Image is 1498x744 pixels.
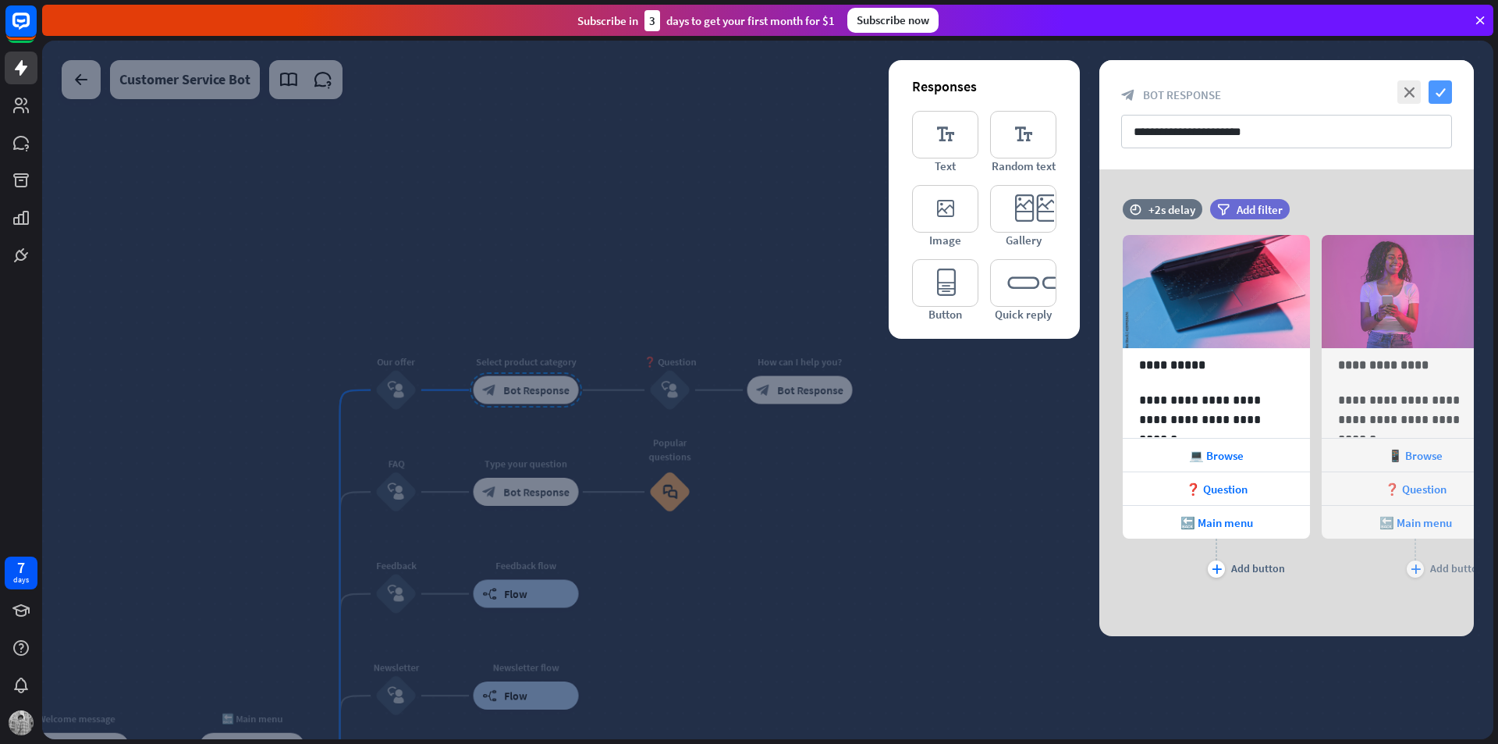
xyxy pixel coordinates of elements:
span: Add filter [1237,202,1283,217]
span: 📱 Browse [1388,448,1443,463]
div: Subscribe now [847,8,939,33]
a: 7 days [5,557,37,589]
i: check [1429,80,1452,104]
div: +2s delay [1148,202,1195,217]
div: Subscribe in days to get your first month for $1 [577,10,835,31]
span: 🔙 Main menu [1180,515,1253,530]
div: 3 [644,10,660,31]
i: filter [1217,204,1230,215]
i: plus [1212,564,1222,574]
span: Bot Response [1143,87,1221,102]
div: days [13,575,29,586]
span: ❓ Question [1385,482,1447,497]
div: 7 [17,561,25,575]
div: Add button [1430,561,1484,575]
div: Add button [1231,561,1285,575]
span: 🔙 Main menu [1379,515,1452,530]
i: plus [1411,564,1421,574]
span: ❓ Question [1186,482,1248,497]
i: time [1130,204,1141,215]
i: block_bot_response [1121,88,1135,102]
button: Open LiveChat chat widget [12,6,59,53]
span: 💻 Browse [1189,448,1244,463]
i: close [1397,80,1421,104]
img: preview [1123,235,1310,348]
